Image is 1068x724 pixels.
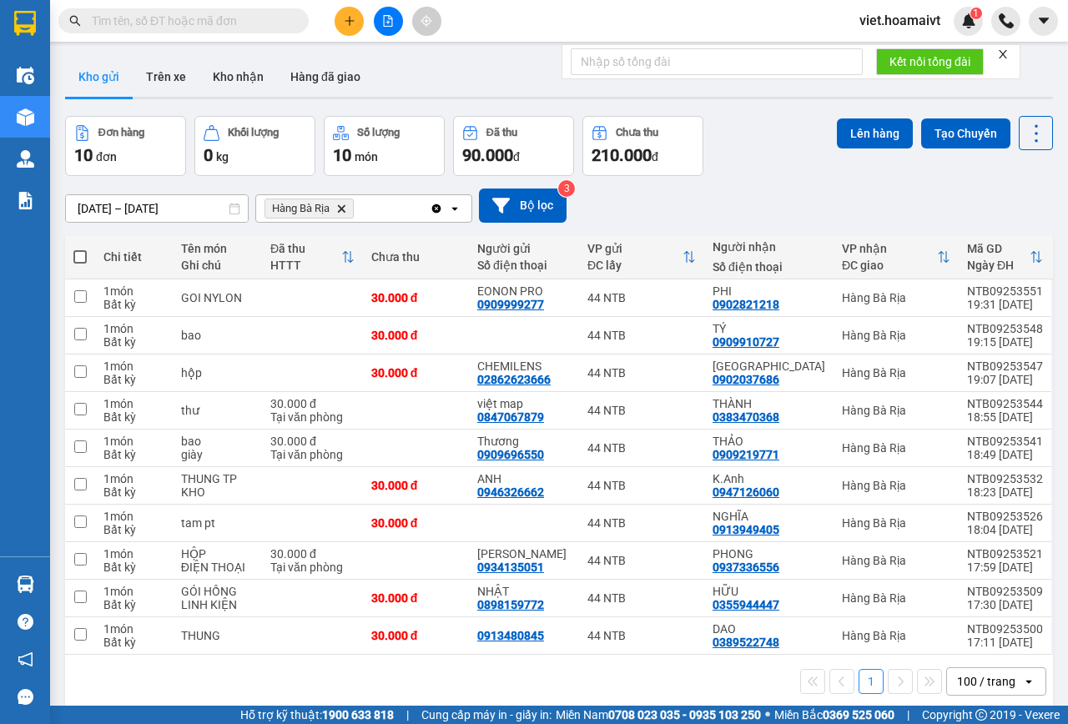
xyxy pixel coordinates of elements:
[270,242,341,255] div: Đã thu
[477,547,571,561] div: Trương
[587,404,696,417] div: 44 NTB
[479,189,567,223] button: Bộ lọc
[453,116,574,176] button: Đã thu90.000đ
[587,242,683,255] div: VP gửi
[65,116,186,176] button: Đơn hàng10đơn
[103,561,164,574] div: Bất kỳ
[558,180,575,197] sup: 3
[103,472,164,485] div: 1 món
[842,242,937,255] div: VP nhận
[842,366,950,380] div: Hàng Bà Rịa
[967,435,1043,448] div: NTB09253541
[477,373,551,386] div: 02862623666
[842,629,950,642] div: Hàng Bà Rịa
[713,547,825,561] div: PHONG
[477,359,571,373] div: CHEMILENS
[970,8,982,19] sup: 1
[181,547,254,561] div: HỘP
[765,711,770,718] span: ⚪️
[713,335,779,349] div: 0909910727
[181,366,254,380] div: hộp
[98,127,144,138] div: Đơn hàng
[967,284,1043,298] div: NTB09253551
[579,235,704,279] th: Toggle SortBy
[967,561,1043,574] div: 17:59 [DATE]
[967,373,1043,386] div: 19:07 [DATE]
[477,397,571,410] div: việt map
[842,259,937,272] div: ĐC giao
[181,259,254,272] div: Ghi chú
[270,259,341,272] div: HTTT
[270,448,355,461] div: Tại văn phòng
[477,472,571,485] div: ANH
[907,706,909,724] span: |
[18,689,33,705] span: message
[103,335,164,349] div: Bất kỳ
[1022,675,1035,688] svg: open
[486,127,517,138] div: Đã thu
[587,479,696,492] div: 44 NTB
[823,708,894,721] strong: 0369 525 060
[412,7,441,36] button: aim
[374,7,403,36] button: file-add
[842,591,950,605] div: Hàng Bà Rịa
[357,200,359,217] input: Selected Hàng Bà Rịa.
[103,622,164,636] div: 1 món
[344,15,355,27] span: plus
[17,67,34,84] img: warehouse-icon
[997,48,1009,60] span: close
[181,448,254,461] div: giày
[842,516,950,530] div: Hàng Bà Rịa
[608,708,761,721] strong: 0708 023 035 - 0935 103 250
[272,202,330,215] span: Hàng Bà Rịa
[371,629,461,642] div: 30.000 đ
[967,510,1043,523] div: NTB09253526
[587,516,696,530] div: 44 NTB
[103,298,164,311] div: Bất kỳ
[842,291,950,304] div: Hàng Bà Rịa
[967,585,1043,598] div: NTB09253509
[842,441,950,455] div: Hàng Bà Rịa
[846,10,954,31] span: viet.hoamaivt
[477,259,571,272] div: Số điện thoại
[216,150,229,163] span: kg
[713,435,825,448] div: THẢO
[834,235,959,279] th: Toggle SortBy
[270,435,355,448] div: 30.000 đ
[713,240,825,254] div: Người nhận
[713,598,779,611] div: 0355944447
[336,204,346,214] svg: Delete
[652,150,658,163] span: đ
[181,598,254,611] div: LINH KIỆN
[587,591,696,605] div: 44 NTB
[961,13,976,28] img: icon-new-feature
[103,448,164,461] div: Bất kỳ
[713,585,825,598] div: HỮU
[713,373,779,386] div: 0902037686
[713,260,825,274] div: Số điện thoại
[967,547,1043,561] div: NTB09253521
[103,523,164,536] div: Bất kỳ
[421,706,552,724] span: Cung cấp máy in - giấy in:
[92,12,289,30] input: Tìm tên, số ĐT hoặc mã đơn
[270,410,355,424] div: Tại văn phòng
[357,127,400,138] div: Số lượng
[842,329,950,342] div: Hàng Bà Rịa
[587,291,696,304] div: 44 NTB
[69,15,81,27] span: search
[967,598,1043,611] div: 17:30 [DATE]
[513,150,520,163] span: đ
[14,11,36,36] img: logo-vxr
[103,510,164,523] div: 1 món
[181,472,254,499] div: THUNG TP KHO
[959,235,1051,279] th: Toggle SortBy
[17,576,34,593] img: warehouse-icon
[477,448,544,461] div: 0909696550
[713,622,825,636] div: DAO
[713,523,779,536] div: 0913949405
[371,366,461,380] div: 30.000 đ
[477,284,571,298] div: EONON PRO
[713,322,825,335] div: TÝ
[462,145,513,165] span: 90.000
[204,145,213,165] span: 0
